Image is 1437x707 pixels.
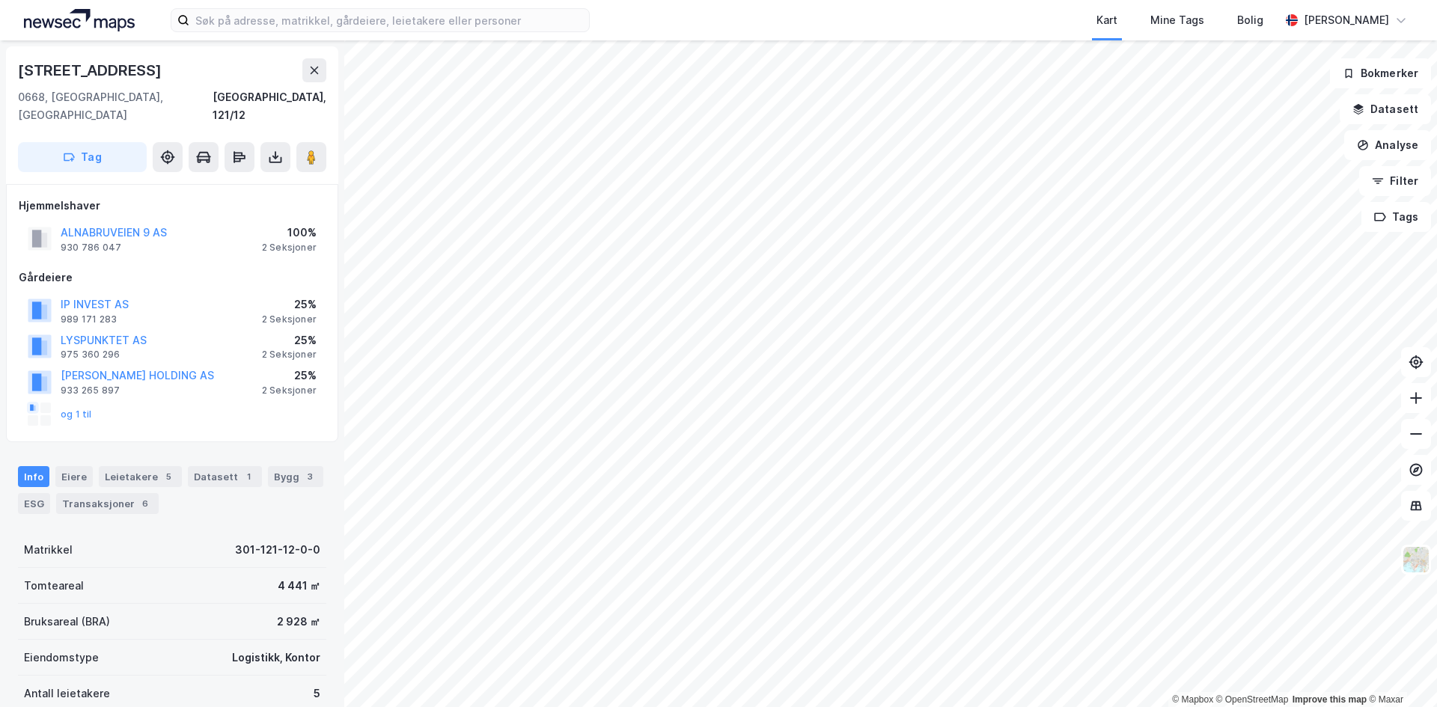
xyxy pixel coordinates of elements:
[61,313,117,325] div: 989 171 283
[56,493,159,514] div: Transaksjoner
[262,367,317,385] div: 25%
[24,685,110,703] div: Antall leietakere
[1362,635,1437,707] iframe: Chat Widget
[1150,11,1204,29] div: Mine Tags
[241,469,256,484] div: 1
[1362,635,1437,707] div: Kontrollprogram for chat
[24,613,110,631] div: Bruksareal (BRA)
[262,385,317,397] div: 2 Seksjoner
[99,466,182,487] div: Leietakere
[1361,202,1431,232] button: Tags
[262,331,317,349] div: 25%
[1402,545,1430,574] img: Z
[61,349,120,361] div: 975 360 296
[235,541,320,559] div: 301-121-12-0-0
[24,541,73,559] div: Matrikkel
[232,649,320,667] div: Logistikk, Kontor
[262,349,317,361] div: 2 Seksjoner
[314,685,320,703] div: 5
[1340,94,1431,124] button: Datasett
[19,197,326,215] div: Hjemmelshaver
[18,88,213,124] div: 0668, [GEOGRAPHIC_DATA], [GEOGRAPHIC_DATA]
[18,466,49,487] div: Info
[1344,130,1431,160] button: Analyse
[61,385,120,397] div: 933 265 897
[1172,694,1213,705] a: Mapbox
[277,613,320,631] div: 2 928 ㎡
[1096,11,1117,29] div: Kart
[188,466,262,487] div: Datasett
[1216,694,1289,705] a: OpenStreetMap
[302,469,317,484] div: 3
[1293,694,1367,705] a: Improve this map
[1330,58,1431,88] button: Bokmerker
[19,269,326,287] div: Gårdeiere
[189,9,589,31] input: Søk på adresse, matrikkel, gårdeiere, leietakere eller personer
[18,58,165,82] div: [STREET_ADDRESS]
[55,466,93,487] div: Eiere
[161,469,176,484] div: 5
[138,496,153,511] div: 6
[1304,11,1389,29] div: [PERSON_NAME]
[24,577,84,595] div: Tomteareal
[61,242,121,254] div: 930 786 047
[18,493,50,514] div: ESG
[24,649,99,667] div: Eiendomstype
[262,313,317,325] div: 2 Seksjoner
[262,224,317,242] div: 100%
[213,88,326,124] div: [GEOGRAPHIC_DATA], 121/12
[1237,11,1263,29] div: Bolig
[268,466,323,487] div: Bygg
[1359,166,1431,196] button: Filter
[262,242,317,254] div: 2 Seksjoner
[18,142,147,172] button: Tag
[262,296,317,313] div: 25%
[24,9,135,31] img: logo.a4113a55bc3d86da70a041830d287a7e.svg
[278,577,320,595] div: 4 441 ㎡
